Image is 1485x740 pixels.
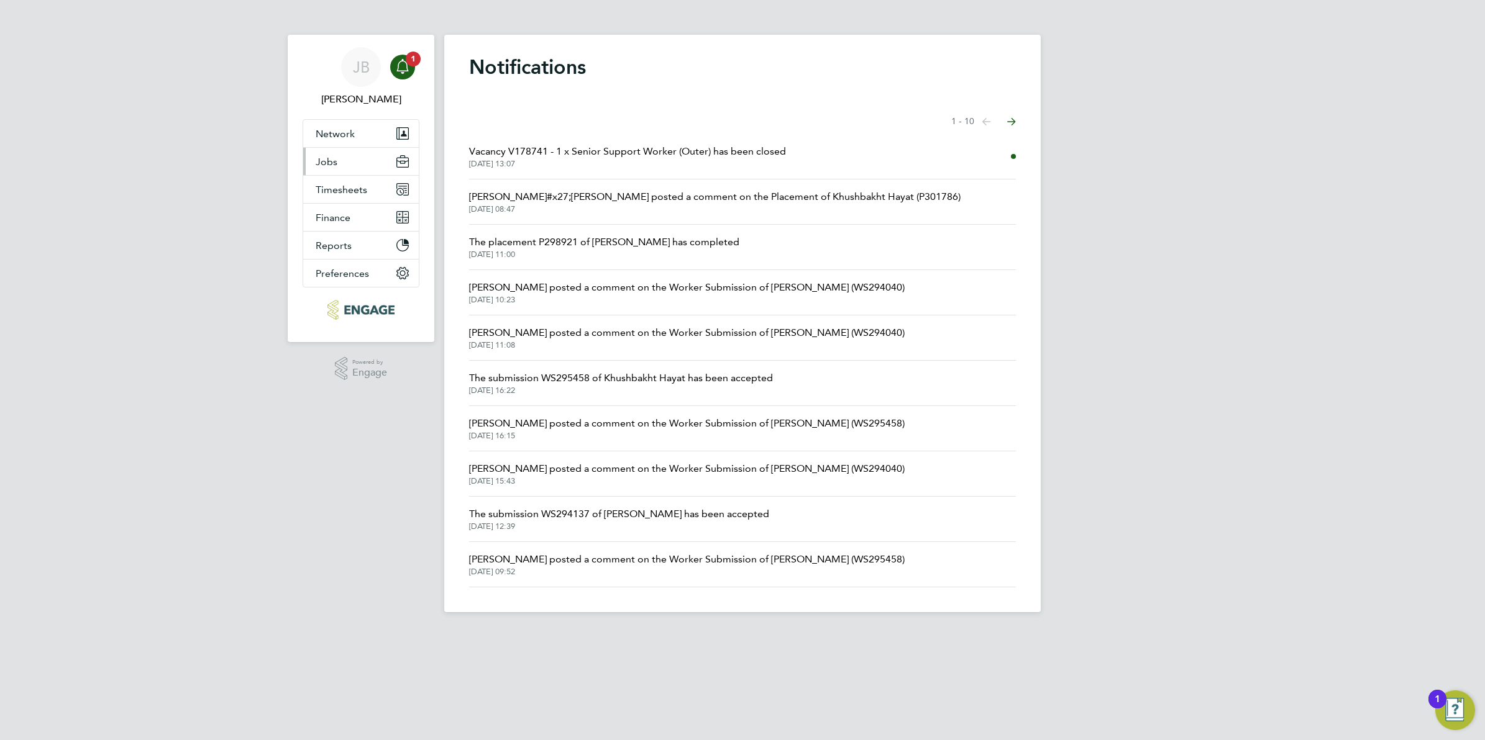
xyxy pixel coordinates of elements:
a: The placement P298921 of [PERSON_NAME] has completed[DATE] 11:00 [469,235,739,259]
span: [PERSON_NAME] posted a comment on the Worker Submission of [PERSON_NAME] (WS295458) [469,416,905,431]
a: Go to home page [303,300,419,320]
span: [PERSON_NAME] posted a comment on the Worker Submission of [PERSON_NAME] (WS294040) [469,280,905,295]
span: Network [316,128,355,140]
button: Reports [303,232,419,259]
span: [DATE] 09:52 [469,567,905,577]
span: [DATE] 08:47 [469,204,961,214]
nav: Main navigation [288,35,434,342]
span: Jobs [316,156,337,168]
a: The submission WS294137 of [PERSON_NAME] has been accepted[DATE] 12:39 [469,507,769,531]
span: [DATE] 12:39 [469,521,769,531]
a: [PERSON_NAME] posted a comment on the Worker Submission of [PERSON_NAME] (WS295458)[DATE] 16:15 [469,416,905,441]
span: Vacancy V178741 - 1 x Senior Support Worker (Outer) has been closed [469,144,786,159]
span: Reports [316,240,352,251]
nav: Select page of notifications list [951,109,1016,134]
span: The submission WS295458 of Khushbakht Hayat has been accepted [469,371,773,386]
span: Timesheets [316,184,367,196]
a: [PERSON_NAME] posted a comment on the Worker Submission of [PERSON_NAME] (WS295458)[DATE] 09:52 [469,552,905,577]
span: [PERSON_NAME] posted a comment on the Worker Submission of [PERSON_NAME] (WS294040) [469,325,905,340]
span: 1 - 10 [951,115,974,128]
a: JB[PERSON_NAME] [303,47,419,107]
span: [DATE] 16:15 [469,431,905,441]
span: Finance [316,212,350,223]
button: Preferences [303,259,419,287]
a: [PERSON_NAME] posted a comment on the Worker Submission of [PERSON_NAME] (WS294040)[DATE] 15:43 [469,461,905,486]
button: Network [303,120,419,147]
span: Powered by [352,357,387,368]
span: [DATE] 10:23 [469,295,905,305]
span: The placement P298921 of [PERSON_NAME] has completed [469,235,739,250]
a: 1 [390,47,415,87]
div: 1 [1435,699,1440,715]
img: protocol-logo-retina.png [327,300,394,320]
a: [PERSON_NAME] posted a comment on the Worker Submission of [PERSON_NAME] (WS294040)[DATE] 11:08 [469,325,905,350]
a: [PERSON_NAME] posted a comment on the Worker Submission of [PERSON_NAME] (WS294040)[DATE] 10:23 [469,280,905,305]
span: [DATE] 16:22 [469,386,773,395]
span: The submission WS294137 of [PERSON_NAME] has been accepted [469,507,769,521]
span: Preferences [316,268,369,279]
span: Engage [352,368,387,378]
button: Timesheets [303,176,419,203]
span: Josh Boulding [303,92,419,107]
span: [PERSON_NAME] posted a comment on the Worker Submission of [PERSON_NAME] (WS294040) [469,461,905,476]
span: [DATE] 13:07 [469,159,786,169]
a: The submission WS295458 of Khushbakht Hayat has been accepted[DATE] 16:22 [469,371,773,395]
button: Finance [303,204,419,231]
span: [DATE] 11:00 [469,250,739,259]
a: Powered byEngage [335,357,388,381]
span: [PERSON_NAME] posted a comment on the Worker Submission of [PERSON_NAME] (WS295458) [469,552,905,567]
h1: Notifications [469,55,1016,79]
span: 1 [406,52,421,66]
span: JB [353,59,370,75]
span: [PERSON_NAME]#x27;[PERSON_NAME] posted a comment on the Placement of Khushbakht Hayat (P301786) [469,189,961,204]
button: Jobs [303,148,419,175]
span: [DATE] 11:08 [469,340,905,350]
span: [DATE] 15:43 [469,476,905,486]
button: Open Resource Center, 1 new notification [1435,690,1475,730]
a: [PERSON_NAME]#x27;[PERSON_NAME] posted a comment on the Placement of Khushbakht Hayat (P301786)[D... [469,189,961,214]
a: Vacancy V178741 - 1 x Senior Support Worker (Outer) has been closed[DATE] 13:07 [469,144,786,169]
